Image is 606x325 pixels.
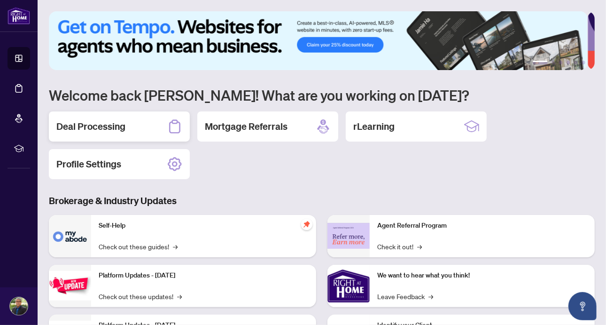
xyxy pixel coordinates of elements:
[99,291,182,301] a: Check out these updates!→
[56,158,121,171] h2: Profile Settings
[582,61,585,64] button: 6
[49,86,595,104] h1: Welcome back [PERSON_NAME]! What are you working on [DATE]?
[99,241,178,252] a: Check out these guides!→
[49,271,91,301] img: Platform Updates - July 21, 2025
[377,241,422,252] a: Check it out!→
[99,270,309,281] p: Platform Updates - [DATE]
[49,194,595,207] h3: Brokerage & Industry Updates
[49,215,91,257] img: Self-Help
[353,120,395,133] h2: rLearning
[377,270,587,281] p: We want to hear what you think!
[49,11,588,70] img: Slide 0
[377,221,587,231] p: Agent Referral Program
[301,219,312,230] span: pushpin
[173,241,178,252] span: →
[417,241,422,252] span: →
[567,61,570,64] button: 4
[205,120,287,133] h2: Mortgage Referrals
[10,297,28,315] img: Profile Icon
[327,223,370,249] img: Agent Referral Program
[533,61,548,64] button: 1
[56,120,125,133] h2: Deal Processing
[377,291,433,301] a: Leave Feedback→
[177,291,182,301] span: →
[559,61,563,64] button: 3
[428,291,433,301] span: →
[552,61,555,64] button: 2
[99,221,309,231] p: Self-Help
[8,7,30,24] img: logo
[568,292,597,320] button: Open asap
[327,265,370,307] img: We want to hear what you think!
[574,61,578,64] button: 5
